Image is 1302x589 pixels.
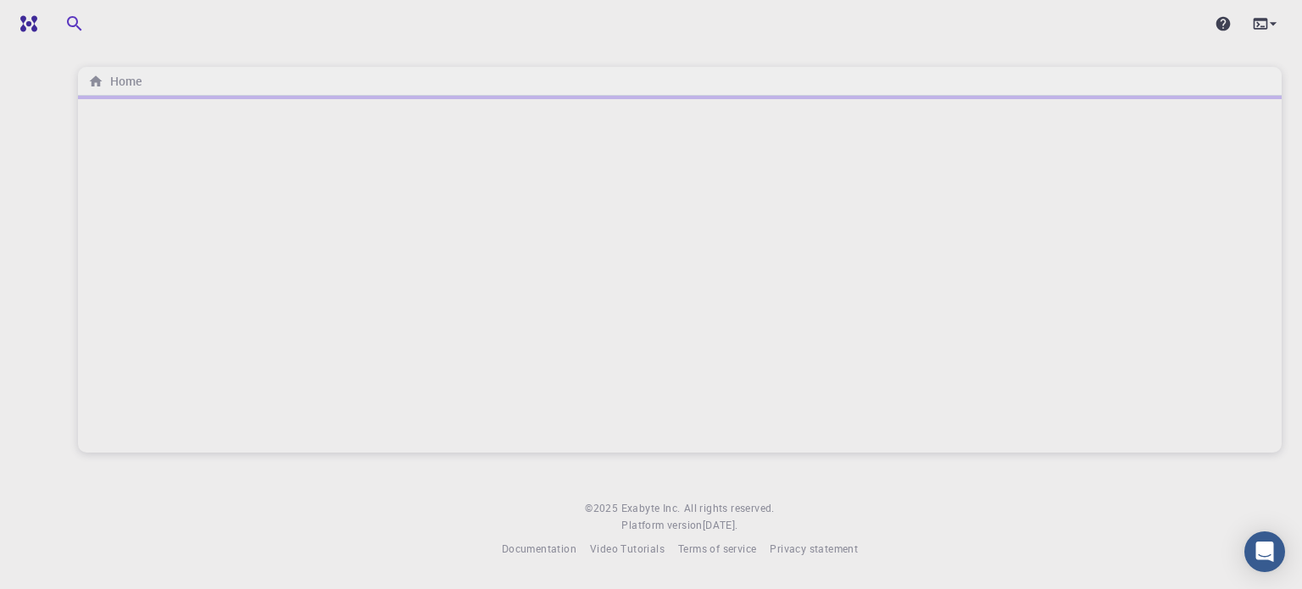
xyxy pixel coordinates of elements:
div: Open Intercom Messenger [1244,531,1285,572]
a: Documentation [502,541,576,558]
a: [DATE]. [703,517,738,534]
span: Privacy statement [770,542,858,555]
span: Platform version [621,517,702,534]
span: Terms of service [678,542,756,555]
a: Privacy statement [770,541,858,558]
a: Exabyte Inc. [621,500,681,517]
a: Video Tutorials [590,541,665,558]
nav: breadcrumb [85,72,145,91]
span: [DATE] . [703,518,738,531]
span: Documentation [502,542,576,555]
h6: Home [103,72,142,91]
span: Video Tutorials [590,542,665,555]
span: Exabyte Inc. [621,501,681,514]
img: logo [14,15,37,32]
span: © 2025 [585,500,620,517]
a: Terms of service [678,541,756,558]
span: All rights reserved. [684,500,775,517]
